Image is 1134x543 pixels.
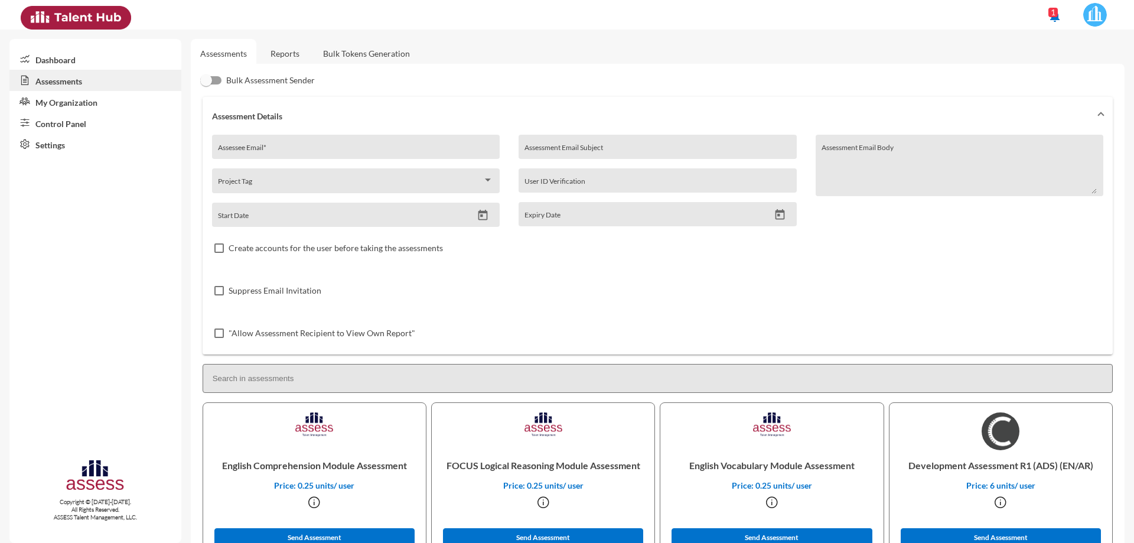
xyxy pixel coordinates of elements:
[1048,9,1062,23] mat-icon: notifications
[229,284,321,298] span: Suppress Email Invitation
[670,480,874,490] p: Price: 0.25 units/ user
[212,111,1089,121] mat-panel-title: Assessment Details
[670,450,874,480] p: English Vocabulary Module Assessment
[229,326,415,340] span: "Allow Assessment Recipient to View Own Report"
[1048,8,1058,17] div: 1
[9,70,181,91] a: Assessments
[9,91,181,112] a: My Organization
[9,48,181,70] a: Dashboard
[472,209,493,222] button: Open calendar
[9,498,181,521] p: Copyright © [DATE]-[DATE]. All Rights Reserved. ASSESS Talent Management, LLC.
[899,480,1103,490] p: Price: 6 units/ user
[9,112,181,134] a: Control Panel
[213,450,416,480] p: English Comprehension Module Assessment
[203,364,1113,393] input: Search in assessments
[441,480,645,490] p: Price: 0.25 units/ user
[261,39,309,68] a: Reports
[203,97,1113,135] mat-expansion-panel-header: Assessment Details
[200,48,247,58] a: Assessments
[226,73,315,87] span: Bulk Assessment Sender
[441,450,645,480] p: FOCUS Logical Reasoning Module Assessment
[203,135,1113,355] div: Assessment Details
[65,458,125,495] img: assesscompany-logo.png
[9,134,181,155] a: Settings
[314,39,419,68] a: Bulk Tokens Generation
[770,209,790,221] button: Open calendar
[213,480,416,490] p: Price: 0.25 units/ user
[899,450,1103,480] p: Development Assessment R1 (ADS) (EN/AR)
[229,241,443,255] span: Create accounts for the user before taking the assessments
